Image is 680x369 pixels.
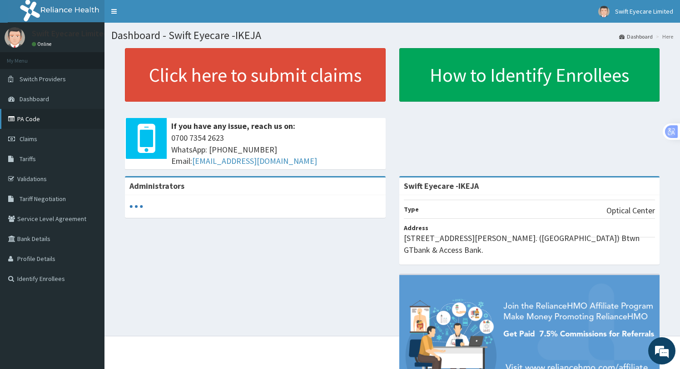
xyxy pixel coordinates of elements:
[20,155,36,163] span: Tariffs
[125,48,386,102] a: Click here to submit claims
[171,121,295,131] b: If you have any issue, reach us on:
[615,7,673,15] span: Swift Eyecare Limited
[404,224,428,232] b: Address
[654,33,673,40] li: Here
[129,200,143,213] svg: audio-loading
[404,232,655,256] p: [STREET_ADDRESS][PERSON_NAME]. ([GEOGRAPHIC_DATA]) Btwn GTbank & Access Bank.
[619,33,653,40] a: Dashboard
[20,75,66,83] span: Switch Providers
[606,205,655,216] p: Optical Center
[32,30,108,38] p: Swift Eyecare Limited
[192,156,317,166] a: [EMAIL_ADDRESS][DOMAIN_NAME]
[5,27,25,48] img: User Image
[404,205,419,213] b: Type
[129,181,184,191] b: Administrators
[20,95,49,103] span: Dashboard
[404,181,479,191] strong: Swift Eyecare -IKEJA
[598,6,610,17] img: User Image
[20,195,66,203] span: Tariff Negotiation
[111,30,673,41] h1: Dashboard - Swift Eyecare -IKEJA
[399,48,660,102] a: How to Identify Enrollees
[32,41,54,47] a: Online
[171,132,381,167] span: 0700 7354 2623 WhatsApp: [PHONE_NUMBER] Email:
[20,135,37,143] span: Claims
